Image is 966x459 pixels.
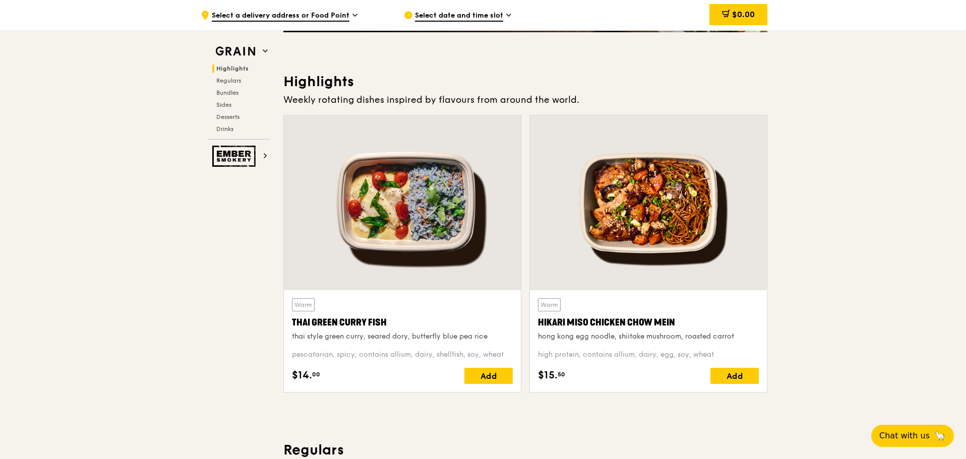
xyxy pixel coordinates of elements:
div: Add [710,368,759,384]
span: Chat with us [879,430,930,442]
div: thai style green curry, seared dory, butterfly blue pea rice [292,332,513,342]
img: Ember Smokery web logo [212,146,259,167]
div: Hikari Miso Chicken Chow Mein [538,315,759,330]
div: Warm [292,298,315,311]
div: Weekly rotating dishes inspired by flavours from around the world. [283,93,767,107]
h3: Highlights [283,73,767,91]
span: $0.00 [732,10,755,19]
img: Grain web logo [212,42,259,60]
span: Select a delivery address or Food Point [212,11,349,22]
span: $14. [292,368,312,383]
div: Thai Green Curry Fish [292,315,513,330]
span: 00 [312,370,320,378]
span: Sides [216,101,231,108]
h3: Regulars [283,441,767,459]
span: 🦙 [934,430,946,442]
button: Chat with us🦙 [871,425,954,447]
div: hong kong egg noodle, shiitake mushroom, roasted carrot [538,332,759,342]
div: high protein, contains allium, dairy, egg, soy, wheat [538,350,759,360]
div: Warm [538,298,561,311]
span: Regulars [216,77,241,84]
div: Add [464,368,513,384]
span: Drinks [216,125,233,133]
div: pescatarian, spicy, contains allium, dairy, shellfish, soy, wheat [292,350,513,360]
span: Highlights [216,65,249,72]
span: Bundles [216,89,238,96]
span: Select date and time slot [415,11,503,22]
span: $15. [538,368,558,383]
span: Desserts [216,113,239,120]
span: 50 [558,370,565,378]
